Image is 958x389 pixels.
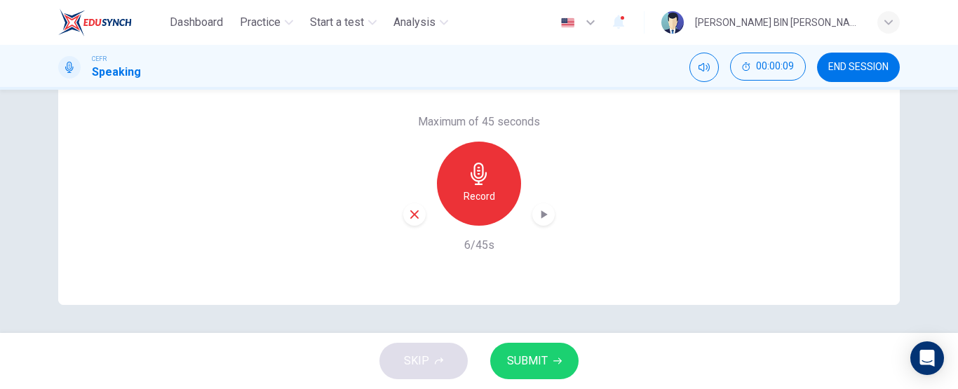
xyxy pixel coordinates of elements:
span: CEFR [92,54,107,64]
a: EduSynch logo [58,8,164,36]
img: Profile picture [661,11,684,34]
button: Analysis [388,10,454,35]
img: EduSynch logo [58,8,132,36]
div: [PERSON_NAME] BIN [PERSON_NAME] [695,14,861,31]
img: en [559,18,576,28]
button: Practice [234,10,299,35]
button: 00:00:09 [730,53,806,81]
h6: Record [464,188,495,205]
span: Practice [240,14,281,31]
span: END SESSION [828,62,889,73]
button: Start a test [304,10,382,35]
h6: 6/45s [464,237,494,254]
span: 00:00:09 [756,61,794,72]
span: Dashboard [170,14,223,31]
button: Record [437,142,521,226]
div: Hide [730,53,806,82]
div: Mute [689,53,719,82]
button: Dashboard [164,10,229,35]
div: Open Intercom Messenger [910,341,944,375]
h1: Speaking [92,64,141,81]
button: END SESSION [817,53,900,82]
button: SUBMIT [490,343,579,379]
span: Analysis [393,14,436,31]
span: SUBMIT [507,351,548,371]
h6: Maximum of 45 seconds [418,114,540,130]
span: Start a test [310,14,364,31]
